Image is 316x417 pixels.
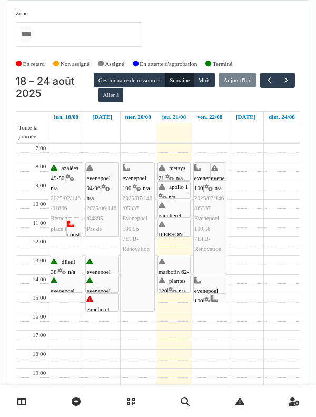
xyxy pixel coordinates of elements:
[278,73,295,88] button: Suivant
[51,287,74,304] span: evenepoel 94-96
[31,256,48,265] div: 13:00
[159,231,186,247] span: [PERSON_NAME] 4
[31,293,48,302] div: 15:00
[211,175,225,212] span: evenepoel 94-96
[90,112,114,123] a: 19 août 2025
[51,195,81,211] span: 2025/02/146/01866
[195,112,225,123] a: 22 août 2025
[51,259,75,275] span: tilleul 38
[33,162,48,171] div: 8:00
[16,9,28,18] label: Zone
[213,59,232,68] label: Terminé
[67,220,82,391] div: |
[86,163,117,244] div: |
[159,269,189,285] span: marbotin 62-66
[169,194,176,200] span: n/a
[194,175,218,191] span: evenepoel 100
[86,269,110,285] span: evenepoel 98
[20,26,31,42] input: Tous
[31,237,48,246] div: 12:00
[86,175,110,191] span: evenepoel 94-96
[33,181,48,190] div: 9:00
[51,185,58,191] span: n/a
[31,200,48,208] div: 10:00
[98,88,123,103] button: Aller à
[23,59,45,68] label: En retard
[123,215,150,252] span: Evenepoel 100.56 7ETB-Rénovation
[86,205,116,221] span: 2025/06/146/04895
[211,163,226,305] div: |
[194,287,218,304] span: evenepoel 100
[86,195,94,201] span: n/a
[61,59,90,68] label: Non assigné
[51,215,80,302] span: Remettre en place le capot du luminaire dans la cage d’escalier + Eclairages en chaufferies
[194,215,222,252] span: Evenepoel 100.56 7ETB-Rénovation
[179,287,186,294] span: n/a
[160,112,188,123] a: 21 août 2025
[123,163,154,254] div: |
[31,350,48,359] div: 18:00
[123,112,153,123] a: 20 août 2025
[194,73,215,87] button: Mois
[86,225,104,242] span: Pas de lumière
[86,276,117,357] div: |
[94,73,165,87] button: Gestionnaire de ressources
[176,175,183,181] span: n/a
[31,219,48,227] div: 11:00
[194,276,225,346] div: |
[159,182,190,233] div: |
[165,73,194,87] button: Semaine
[159,165,185,181] span: metsys 21
[194,163,225,254] div: |
[219,73,256,87] button: Aujourd'hui
[159,212,186,269] span: gaucheret 132-136 (rue) / [PERSON_NAME] 8-12
[123,175,146,191] span: evenepoel 100
[159,163,190,244] div: |
[214,185,222,191] span: n/a
[86,257,117,348] div: |
[159,257,190,327] div: |
[105,59,124,68] label: Assigné
[194,195,224,211] span: 2025/07/146/05337
[52,112,81,123] a: 18 août 2025
[86,306,114,363] span: gaucheret 132-136 (rue) / [PERSON_NAME] 8-12
[159,276,190,397] div: |
[86,287,110,304] span: evenepoel 90-92
[266,112,297,123] a: 24 août 2025
[51,165,78,181] span: azalées 49-50
[159,277,186,294] span: plantes 120
[51,257,82,338] div: |
[31,369,48,378] div: 19:00
[123,195,153,211] span: 2025/07/146/05337
[68,269,75,275] span: n/a
[234,112,258,123] a: 23 août 2025
[260,73,278,88] button: Précédent
[16,123,48,141] span: Toute la journée
[31,331,48,340] div: 17:00
[169,184,188,190] span: apollo 1
[51,163,82,305] div: |
[159,220,190,301] div: |
[16,75,94,100] h2: 18 – 24 août 2025
[31,312,48,321] div: 16:00
[159,201,190,322] div: |
[67,231,82,257] span: constitution 23
[143,185,150,191] span: n/a
[140,59,197,68] label: En attente d'approbation
[33,144,48,153] div: 7:00
[31,275,48,284] div: 14:00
